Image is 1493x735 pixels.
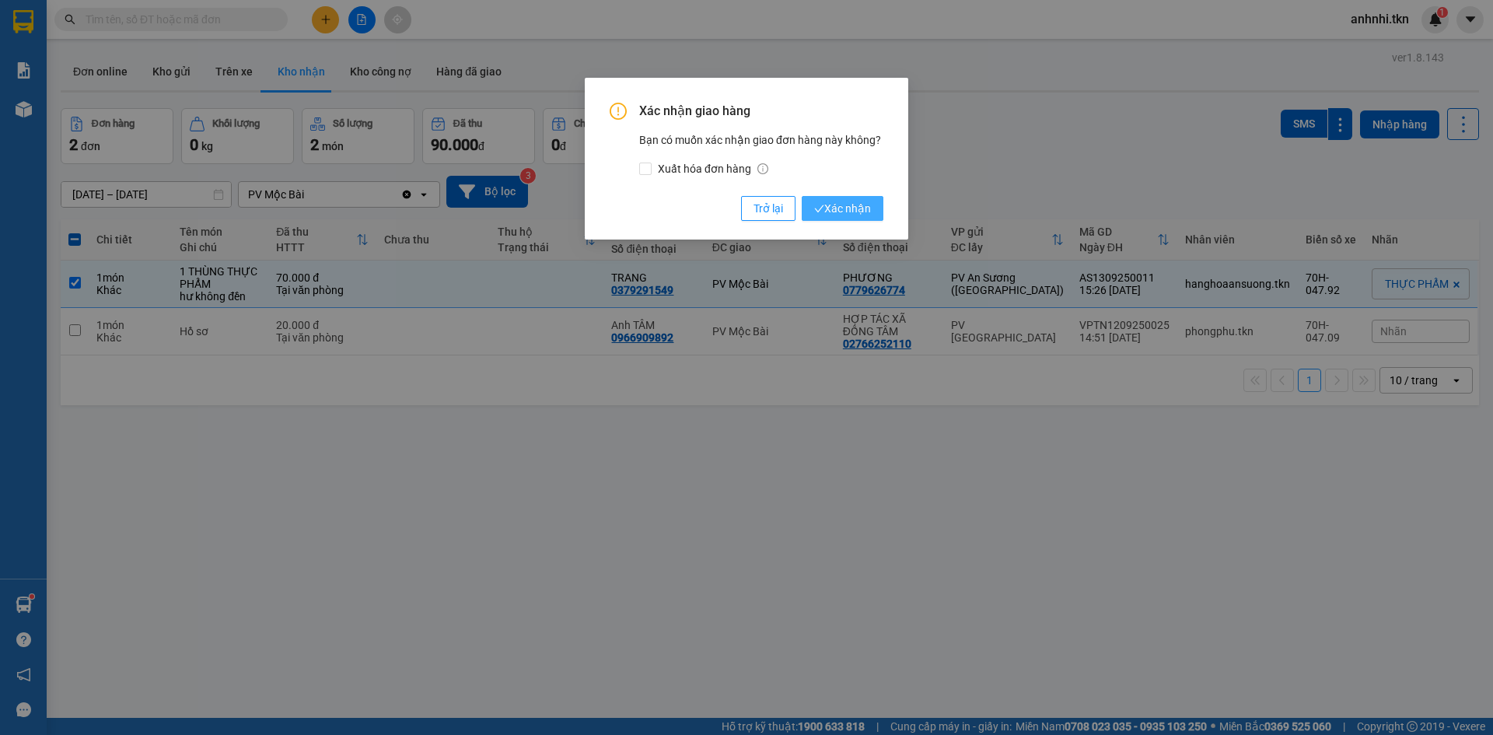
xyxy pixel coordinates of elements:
[753,200,783,217] span: Trở lại
[757,163,768,174] span: info-circle
[814,204,824,214] span: check
[802,196,883,221] button: checkXác nhận
[652,160,774,177] span: Xuất hóa đơn hàng
[639,131,883,177] div: Bạn có muốn xác nhận giao đơn hàng này không?
[814,200,871,217] span: Xác nhận
[639,103,883,120] span: Xác nhận giao hàng
[610,103,627,120] span: exclamation-circle
[741,196,795,221] button: Trở lại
